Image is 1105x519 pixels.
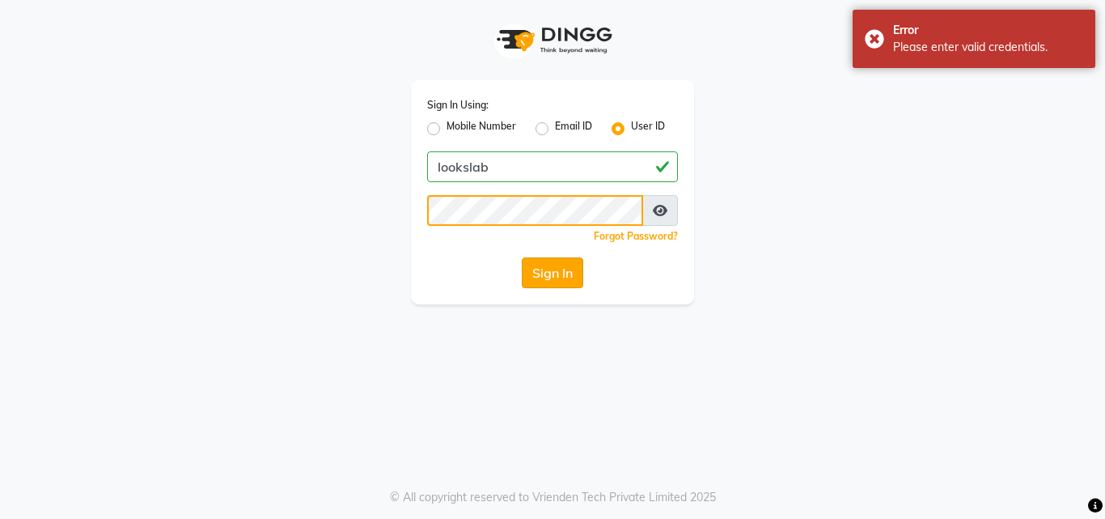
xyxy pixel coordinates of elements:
[594,230,678,242] a: Forgot Password?
[555,119,592,138] label: Email ID
[427,195,643,226] input: Username
[447,119,516,138] label: Mobile Number
[522,257,583,288] button: Sign In
[488,16,617,64] img: logo1.svg
[893,22,1083,39] div: Error
[631,119,665,138] label: User ID
[893,39,1083,56] div: Please enter valid credentials.
[427,98,489,113] label: Sign In Using:
[427,151,678,182] input: Username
